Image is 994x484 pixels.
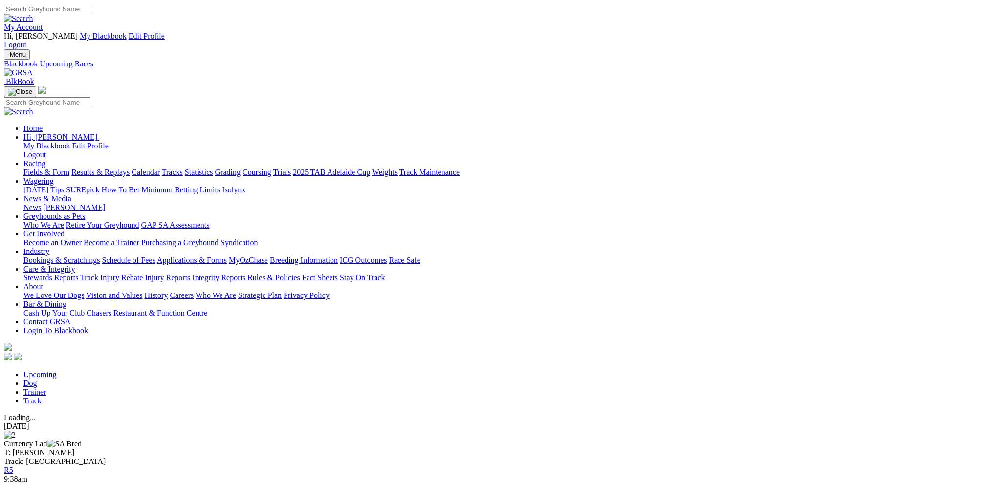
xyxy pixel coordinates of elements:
[4,448,990,457] div: T: [PERSON_NAME]
[215,168,241,176] a: Grading
[23,124,43,132] a: Home
[23,168,69,176] a: Fields & Form
[23,186,64,194] a: [DATE] Tips
[102,256,155,264] a: Schedule of Fees
[4,77,34,85] a: BlkBook
[4,97,90,107] input: Search
[4,68,33,77] img: GRSA
[23,274,990,282] div: Care & Integrity
[23,256,100,264] a: Bookings & Scratchings
[23,203,41,211] a: News
[145,274,190,282] a: Injury Reports
[340,274,385,282] a: Stay On Track
[47,440,82,448] img: SA Bred
[23,282,43,291] a: About
[170,291,194,299] a: Careers
[23,300,66,308] a: Bar & Dining
[23,309,85,317] a: Cash Up Your Club
[4,60,990,68] a: Blackbook Upcoming Races
[4,14,33,23] img: Search
[23,317,70,326] a: Contact GRSA
[66,186,99,194] a: SUREpick
[185,168,213,176] a: Statistics
[23,238,82,247] a: Become an Owner
[4,466,13,474] a: R5
[222,186,245,194] a: Isolynx
[221,238,258,247] a: Syndication
[23,291,990,300] div: About
[4,440,990,448] div: Currency Lad
[399,168,460,176] a: Track Maintenance
[4,32,78,40] span: Hi, [PERSON_NAME]
[23,309,990,317] div: Bar & Dining
[4,23,43,31] a: My Account
[23,326,88,335] a: Login To Blackbook
[23,256,990,265] div: Industry
[196,291,236,299] a: Who We Are
[23,203,990,212] div: News & Media
[162,168,183,176] a: Tracks
[4,4,90,14] input: Search
[23,142,990,159] div: Hi, [PERSON_NAME]
[23,274,78,282] a: Stewards Reports
[23,230,65,238] a: Get Involved
[4,86,36,97] button: Toggle navigation
[389,256,420,264] a: Race Safe
[80,32,127,40] a: My Blackbook
[23,238,990,247] div: Get Involved
[4,413,36,421] span: Loading...
[4,457,990,466] div: Track: [GEOGRAPHIC_DATA]
[4,475,990,484] div: 9:38am
[144,291,168,299] a: History
[23,177,54,185] a: Wagering
[302,274,338,282] a: Fact Sheets
[23,133,99,141] a: Hi, [PERSON_NAME]
[340,256,387,264] a: ICG Outcomes
[4,422,990,431] div: [DATE]
[23,370,57,379] a: Upcoming
[72,142,109,150] a: Edit Profile
[66,221,139,229] a: Retire Your Greyhound
[23,265,75,273] a: Care & Integrity
[23,168,990,177] div: Racing
[4,32,990,49] div: My Account
[243,168,271,176] a: Coursing
[23,212,85,220] a: Greyhounds as Pets
[23,159,45,168] a: Racing
[23,142,70,150] a: My Blackbook
[23,247,49,255] a: Industry
[102,186,140,194] a: How To Bet
[6,77,34,85] span: BlkBook
[372,168,398,176] a: Weights
[23,388,46,396] a: Trainer
[23,379,37,387] a: Dog
[157,256,227,264] a: Applications & Forms
[87,309,207,317] a: Chasers Restaurant & Function Centre
[10,51,26,58] span: Menu
[4,49,30,60] button: Toggle navigation
[192,274,245,282] a: Integrity Reports
[84,238,139,247] a: Become a Trainer
[4,107,33,116] img: Search
[71,168,130,176] a: Results & Replays
[4,343,12,351] img: logo-grsa-white.png
[284,291,330,299] a: Privacy Policy
[238,291,282,299] a: Strategic Plan
[23,186,990,194] div: Wagering
[141,221,210,229] a: GAP SA Assessments
[293,168,370,176] a: 2025 TAB Adelaide Cup
[23,291,84,299] a: We Love Our Dogs
[247,274,300,282] a: Rules & Policies
[8,88,32,96] img: Close
[23,221,64,229] a: Who We Are
[273,168,291,176] a: Trials
[43,203,105,211] a: [PERSON_NAME]
[14,353,22,360] img: twitter.svg
[23,133,97,141] span: Hi, [PERSON_NAME]
[141,238,219,247] a: Purchasing a Greyhound
[23,194,71,203] a: News & Media
[132,168,160,176] a: Calendar
[141,186,220,194] a: Minimum Betting Limits
[4,353,12,360] img: facebook.svg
